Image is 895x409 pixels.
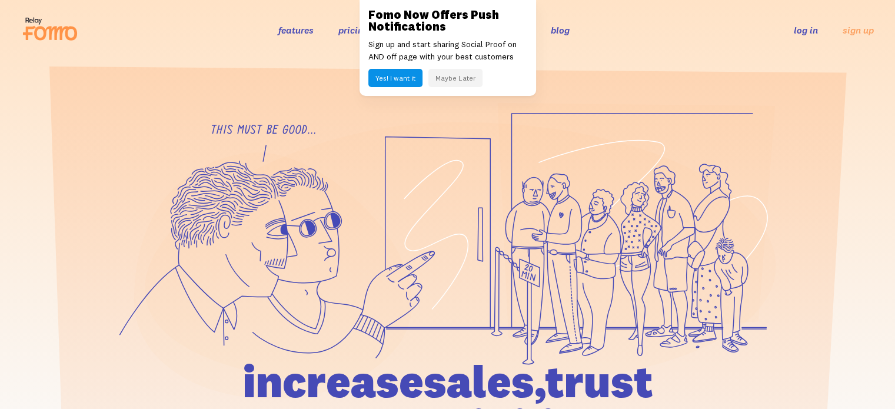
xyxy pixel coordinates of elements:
h3: Fomo Now Offers Push Notifications [368,9,527,32]
a: log in [794,24,818,36]
a: pricing [338,24,368,36]
a: sign up [843,24,874,36]
button: Maybe Later [428,69,483,87]
p: Sign up and start sharing Social Proof on AND off page with your best customers [368,38,527,63]
button: Yes! I want it [368,69,422,87]
a: blog [551,24,570,36]
a: features [278,24,314,36]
